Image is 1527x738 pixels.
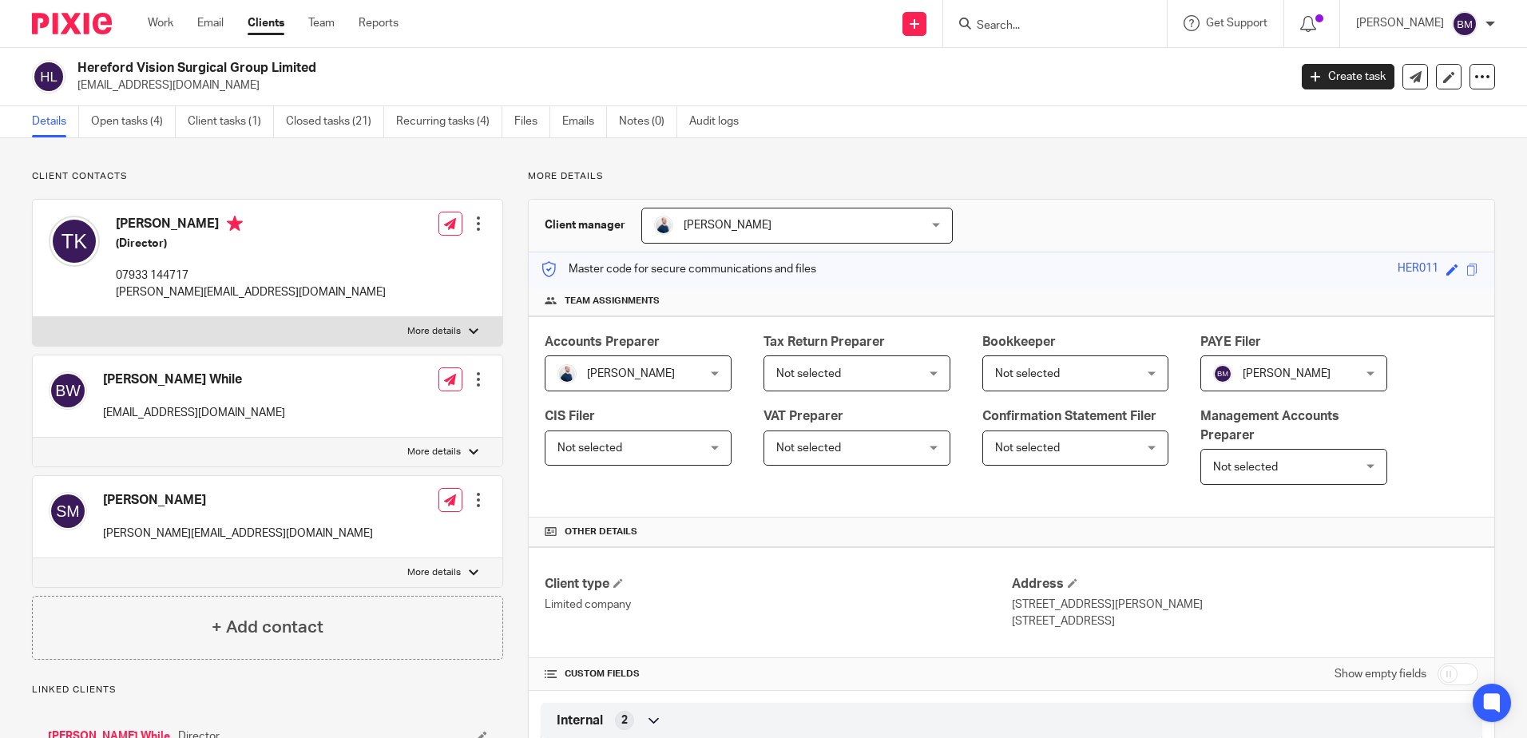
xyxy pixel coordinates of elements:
a: Notes (0) [619,106,677,137]
a: Emails [562,106,607,137]
a: Closed tasks (21) [286,106,384,137]
p: [EMAIL_ADDRESS][DOMAIN_NAME] [103,405,285,421]
p: [STREET_ADDRESS] [1012,613,1478,629]
input: Search [975,19,1119,34]
p: More details [528,170,1495,183]
a: Recurring tasks (4) [396,106,502,137]
a: Open tasks (4) [91,106,176,137]
p: [STREET_ADDRESS][PERSON_NAME] [1012,597,1478,613]
span: Confirmation Statement Filer [982,410,1156,423]
span: Get Support [1206,18,1267,29]
span: [PERSON_NAME] [1243,368,1331,379]
span: Accounts Preparer [545,335,660,348]
span: 2 [621,712,628,728]
img: svg%3E [49,371,87,410]
h4: [PERSON_NAME] [116,216,386,236]
p: [PERSON_NAME][EMAIL_ADDRESS][DOMAIN_NAME] [116,284,386,300]
label: Show empty fields [1335,666,1426,682]
a: Team [308,15,335,31]
img: svg%3E [1452,11,1477,37]
span: Not selected [1213,462,1278,473]
h4: [PERSON_NAME] [103,492,373,509]
a: Audit logs [689,106,751,137]
span: Not selected [995,442,1060,454]
img: Pixie [32,13,112,34]
a: Details [32,106,79,137]
p: More details [407,446,461,458]
p: [PERSON_NAME][EMAIL_ADDRESS][DOMAIN_NAME] [103,526,373,542]
span: CIS Filer [545,410,595,423]
h5: (Director) [116,236,386,252]
img: MC_T&CO-3.jpg [557,364,577,383]
p: 07933 144717 [116,268,386,284]
a: Email [197,15,224,31]
img: MC_T&CO-3.jpg [654,216,673,235]
a: Clients [248,15,284,31]
a: Reports [359,15,399,31]
h4: Address [1012,576,1478,593]
span: PAYE Filer [1200,335,1261,348]
p: More details [407,325,461,338]
span: [PERSON_NAME] [684,220,771,231]
p: Master code for secure communications and files [541,261,816,277]
p: [PERSON_NAME] [1356,15,1444,31]
p: [EMAIL_ADDRESS][DOMAIN_NAME] [77,77,1278,93]
span: Management Accounts Preparer [1200,410,1339,441]
h4: Client type [545,576,1011,593]
a: Work [148,15,173,31]
h3: Client manager [545,217,625,233]
span: Not selected [557,442,622,454]
a: Create task [1302,64,1394,89]
img: svg%3E [49,492,87,530]
img: svg%3E [32,60,65,93]
p: Client contacts [32,170,503,183]
span: [PERSON_NAME] [587,368,675,379]
p: Limited company [545,597,1011,613]
span: VAT Preparer [763,410,843,423]
h4: + Add contact [212,615,323,640]
p: More details [407,566,461,579]
span: Not selected [776,368,841,379]
h4: CUSTOM FIELDS [545,668,1011,680]
a: Client tasks (1) [188,106,274,137]
img: svg%3E [1213,364,1232,383]
h2: Hereford Vision Surgical Group Limited [77,60,1037,77]
span: Bookkeeper [982,335,1056,348]
img: svg%3E [49,216,100,267]
h4: [PERSON_NAME] While [103,371,285,388]
p: Linked clients [32,684,503,696]
span: Team assignments [565,295,660,307]
span: Other details [565,526,637,538]
span: Tax Return Preparer [763,335,885,348]
span: Internal [557,712,603,729]
span: Not selected [776,442,841,454]
span: Not selected [995,368,1060,379]
i: Primary [227,216,243,232]
a: Files [514,106,550,137]
div: HER011 [1398,260,1438,279]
